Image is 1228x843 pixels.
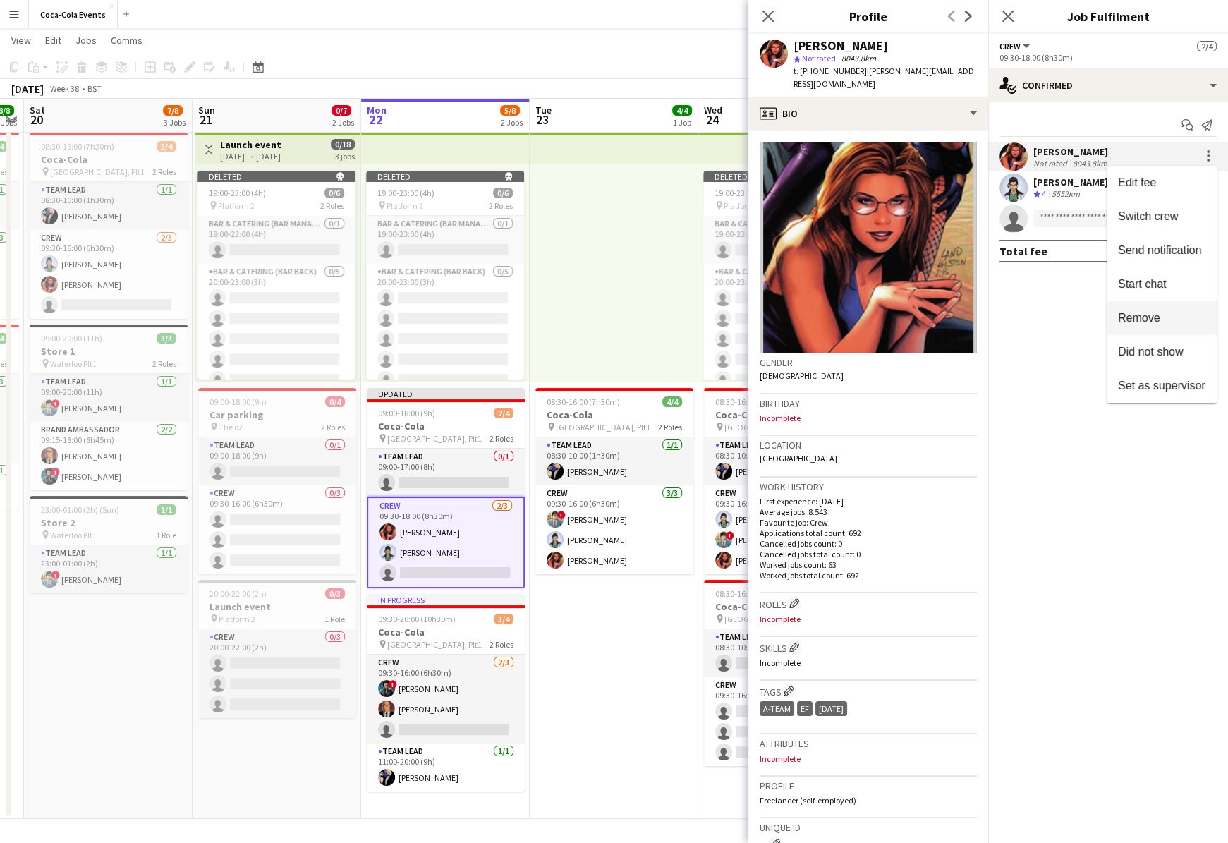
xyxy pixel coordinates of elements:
[1118,244,1201,256] span: Send notification
[1118,210,1178,222] span: Switch crew
[1107,166,1217,200] button: Edit fee
[1107,301,1217,335] button: Remove
[1118,380,1205,392] span: Set as supervisor
[1107,200,1217,234] button: Switch crew
[1118,278,1166,290] span: Start chat
[1118,312,1160,324] span: Remove
[1118,346,1184,358] span: Did not show
[1107,369,1217,403] button: Set as supervisor
[1107,335,1217,369] button: Did not show
[1118,176,1156,188] span: Edit fee
[1107,234,1217,267] button: Send notification
[1107,267,1217,301] button: Start chat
